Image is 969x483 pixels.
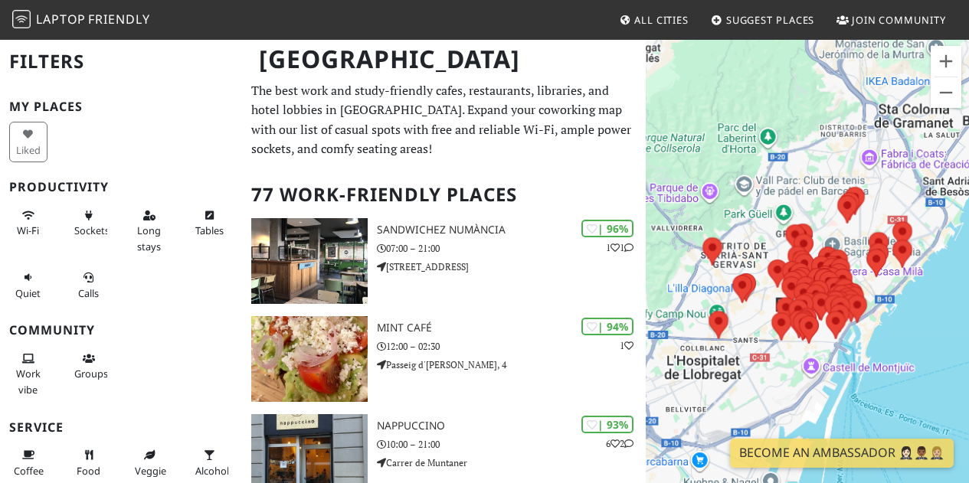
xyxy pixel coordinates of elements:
[377,339,646,354] p: 12:00 – 02:30
[130,442,169,483] button: Veggie
[17,224,39,237] span: Stable Wi-Fi
[88,11,149,28] span: Friendly
[251,316,368,402] img: Mint Café
[16,367,41,396] span: People working
[14,464,44,478] span: Coffee
[74,224,110,237] span: Power sockets
[581,318,633,335] div: | 94%
[581,416,633,433] div: | 93%
[12,7,150,34] a: LaptopFriendly LaptopFriendly
[251,218,368,304] img: SandwiChez Numància
[130,203,169,259] button: Long stays
[931,77,961,108] button: Reducir
[9,442,47,483] button: Coffee
[191,203,229,243] button: Tables
[931,46,961,77] button: Ampliar
[9,203,47,243] button: Wi-Fi
[9,100,233,114] h3: My Places
[613,6,695,34] a: All Cities
[377,321,646,335] h3: Mint Café
[9,323,233,338] h3: Community
[377,437,646,452] p: 10:00 – 21:00
[135,464,166,478] span: Veggie
[247,38,643,80] h1: [GEOGRAPHIC_DATA]
[195,464,229,478] span: Alcohol
[377,455,646,470] p: Carrer de Muntaner
[9,38,233,85] h2: Filters
[377,357,646,372] p: Passeig d'[PERSON_NAME], 4
[15,286,41,300] span: Quiet
[377,241,646,256] p: 07:00 – 21:00
[251,171,637,218] h2: 77 Work-Friendly Places
[9,346,47,402] button: Work vibe
[9,420,233,435] h3: Service
[242,316,646,402] a: Mint Café | 94% 1 Mint Café 12:00 – 02:30 Passeig d'[PERSON_NAME], 4
[726,13,815,27] span: Suggest Places
[9,265,47,305] button: Quiet
[191,442,229,483] button: Alcohol
[377,224,646,237] h3: SandwiChez Numància
[36,11,86,28] span: Laptop
[606,240,633,255] p: 1 1
[9,180,233,194] h3: Productivity
[377,259,646,274] p: [STREET_ADDRESS]
[830,6,952,34] a: Join Community
[12,10,31,28] img: LaptopFriendly
[77,464,100,478] span: Food
[78,286,99,300] span: Video/audio calls
[74,367,108,380] span: Group tables
[251,81,637,159] p: The best work and study-friendly cafes, restaurants, libraries, and hotel lobbies in [GEOGRAPHIC_...
[195,224,224,237] span: Work-friendly tables
[377,419,646,432] h3: Nappuccino
[242,218,646,304] a: SandwiChez Numància | 96% 11 SandwiChez Numància 07:00 – 21:00 [STREET_ADDRESS]
[137,224,161,253] span: Long stays
[70,203,108,243] button: Sockets
[70,265,108,305] button: Calls
[634,13,689,27] span: All Cities
[581,220,633,237] div: | 96%
[852,13,946,27] span: Join Community
[70,346,108,387] button: Groups
[606,436,633,451] p: 6 2
[705,6,821,34] a: Suggest Places
[730,439,954,468] a: Become an Ambassador 🤵🏻‍♀️🤵🏾‍♂️🤵🏼‍♀️
[70,442,108,483] button: Food
[620,338,633,353] p: 1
